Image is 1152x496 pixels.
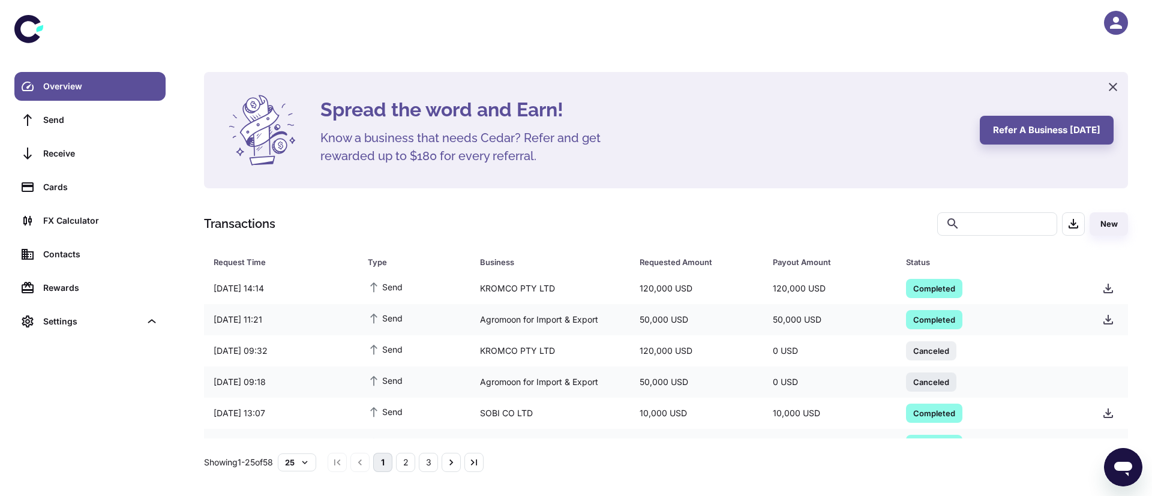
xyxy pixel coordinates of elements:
a: FX Calculator [14,206,166,235]
a: Send [14,106,166,134]
span: Completed [906,407,962,419]
div: KROMCO PTY LTD [470,277,630,300]
div: 0 USD [763,371,896,393]
div: Overview [43,80,158,93]
span: Payout Amount [773,254,892,270]
div: [DATE] 09:32 [204,339,358,362]
div: Agromoon for Import & Export [470,308,630,331]
p: Showing 1-25 of 58 [204,456,273,469]
div: Receive [43,147,158,160]
span: Canceled [906,344,956,356]
div: Settings [43,315,140,328]
span: Completed [906,438,962,450]
button: 25 [278,453,316,471]
a: Contacts [14,240,166,269]
div: Type [368,254,449,270]
nav: pagination navigation [326,453,485,472]
span: Send [368,436,403,449]
h1: Transactions [204,215,275,233]
div: 10,000 USD [763,402,896,425]
div: Payout Amount [773,254,876,270]
div: 45,725 USD [763,433,896,456]
div: FX Calculator [43,214,158,227]
button: Go to page 2 [396,453,415,472]
a: Rewards [14,273,166,302]
div: Send [43,113,158,127]
div: 0 USD [763,339,896,362]
div: [DATE] 13:07 [204,402,358,425]
div: SOBI CO LTD [470,402,630,425]
h5: Know a business that needs Cedar? Refer and get rewarded up to $180 for every referral. [320,129,620,165]
div: Contacts [43,248,158,261]
div: 50,000 USD [763,308,896,331]
div: [DATE] 11:21 [204,308,358,331]
div: Settings [14,307,166,336]
div: 45,725 USD [630,433,763,456]
span: Completed [906,282,962,294]
div: 50,000 USD [630,371,763,393]
div: 50,000 USD [630,308,763,331]
iframe: Button to launch messaging window [1104,448,1142,486]
a: Receive [14,139,166,168]
a: Overview [14,72,166,101]
span: Send [368,374,403,387]
h4: Spread the word and Earn! [320,95,965,124]
div: 120,000 USD [630,277,763,300]
button: Refer a business [DATE] [980,116,1114,145]
div: 10,000 USD [630,402,763,425]
span: Send [368,405,403,418]
button: page 1 [373,453,392,472]
button: Go to next page [442,453,461,472]
span: Requested Amount [640,254,758,270]
div: Cards [43,181,158,194]
span: Send [368,342,403,356]
a: Cards [14,173,166,202]
button: Go to last page [464,453,484,472]
div: KROMCO PTY LTD [470,339,630,362]
button: Go to page 3 [419,453,438,472]
div: Request Time [214,254,338,270]
span: Request Time [214,254,353,270]
div: [DATE] 14:14 [204,277,358,300]
div: 120,000 USD [763,277,896,300]
div: [DATE] 11:15 [204,433,358,456]
div: Rewards [43,281,158,294]
div: XIAMEN HERON SEAFOOD LIMITED [470,433,630,456]
div: Status [906,254,1063,270]
div: Agromoon for Import & Export [470,371,630,393]
div: 120,000 USD [630,339,763,362]
span: Send [368,311,403,324]
span: Send [368,280,403,293]
span: Completed [906,313,962,325]
span: Canceled [906,375,956,387]
span: Type [368,254,465,270]
button: New [1090,212,1128,236]
div: Requested Amount [640,254,743,270]
span: Status [906,254,1078,270]
div: [DATE] 09:18 [204,371,358,393]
